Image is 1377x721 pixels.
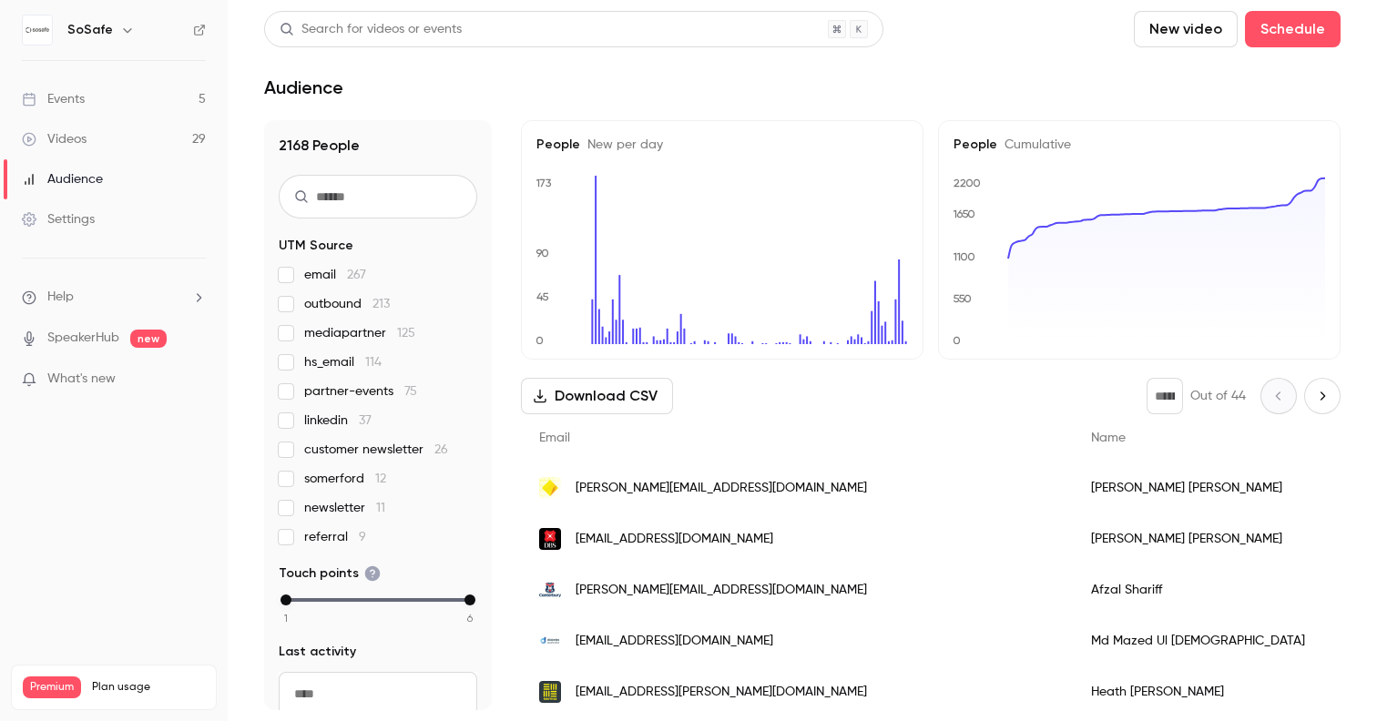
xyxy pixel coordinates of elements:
span: partner-events [304,382,417,401]
text: 550 [953,292,972,305]
span: 9 [359,531,366,543]
h1: Audience [264,76,343,98]
div: min [280,594,291,605]
div: Heath [PERSON_NAME] [1073,666,1323,717]
button: Schedule [1245,11,1341,47]
span: email [304,266,366,284]
span: Cumulative [997,138,1071,151]
text: 90 [535,247,549,259]
button: Download CSV [521,378,673,414]
text: 173 [535,177,552,189]
span: Premium [23,676,81,698]
text: 0 [535,334,544,347]
img: dbs.com [539,528,561,550]
h5: People [954,136,1325,154]
img: cba.com.au [539,477,561,499]
span: [EMAIL_ADDRESS][DOMAIN_NAME] [576,632,773,651]
text: 0 [953,334,961,347]
input: From [279,672,477,716]
div: Afzal Shariff [1073,564,1323,615]
span: 75 [404,385,417,398]
img: south32.net [539,681,561,703]
span: 213 [372,298,390,310]
span: [EMAIL_ADDRESS][PERSON_NAME][DOMAIN_NAME] [576,683,867,702]
span: Email [539,432,570,444]
span: 6 [467,610,473,626]
span: [PERSON_NAME][EMAIL_ADDRESS][DOMAIN_NAME] [576,479,867,498]
text: 1100 [953,250,975,263]
span: What's new [47,370,116,389]
span: 1 [284,610,288,626]
span: 267 [347,269,366,281]
p: Out of 44 [1190,387,1246,405]
text: 2200 [954,177,981,189]
text: 45 [536,290,549,303]
h1: 2168 People [279,135,477,157]
div: Audience [22,170,103,188]
img: canterbury.qld.edu.au [539,579,561,601]
span: referral [304,528,366,546]
span: outbound [304,295,390,313]
span: somerford [304,470,386,488]
div: Videos [22,130,87,148]
h6: SoSafe [67,21,113,39]
span: [EMAIL_ADDRESS][DOMAIN_NAME] [576,530,773,549]
div: Events [22,90,85,108]
div: Settings [22,210,95,228]
span: [PERSON_NAME][EMAIL_ADDRESS][DOMAIN_NAME] [576,581,867,600]
span: 125 [397,327,415,340]
img: diabetesaustralia.com.au [539,630,561,652]
img: SoSafe [23,15,52,45]
span: mediapartner [304,324,415,342]
span: Touch points [279,564,381,583]
span: UTM Source [279,237,353,255]
div: Search for videos or events [280,20,462,39]
div: [PERSON_NAME] [PERSON_NAME] [1073,462,1323,513]
span: 114 [365,356,382,369]
span: newsletter [304,499,385,517]
span: 26 [434,443,448,456]
span: 37 [359,414,372,427]
span: 12 [375,472,386,485]
span: Name [1091,432,1126,444]
span: new [130,330,167,348]
span: 11 [376,502,385,514]
div: max [464,594,475,605]
button: Next page [1304,378,1341,414]
span: Help [47,288,74,307]
span: Plan usage [92,680,205,695]
span: customer newsletter [304,441,448,459]
span: hs_email [304,353,382,371]
span: New per day [580,138,663,151]
div: [PERSON_NAME] [PERSON_NAME] [1073,513,1323,564]
h5: People [536,136,908,154]
span: Last activity [279,643,356,661]
span: linkedin [304,411,372,430]
button: New video [1134,11,1238,47]
text: 1650 [953,208,975,220]
a: SpeakerHub [47,329,119,348]
li: help-dropdown-opener [22,288,206,307]
div: Md Mazed Ul [DEMOGRAPHIC_DATA] [1073,615,1323,666]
